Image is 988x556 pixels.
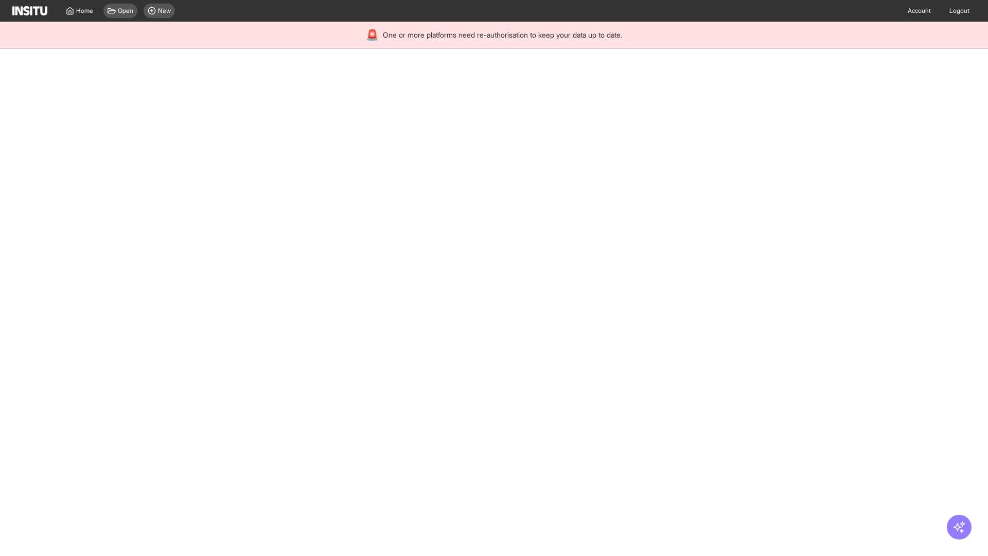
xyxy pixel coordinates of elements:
[383,30,622,40] span: One or more platforms need re-authorisation to keep your data up to date.
[366,28,379,42] div: 🚨
[158,7,171,15] span: New
[12,6,47,15] img: Logo
[76,7,93,15] span: Home
[118,7,133,15] span: Open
